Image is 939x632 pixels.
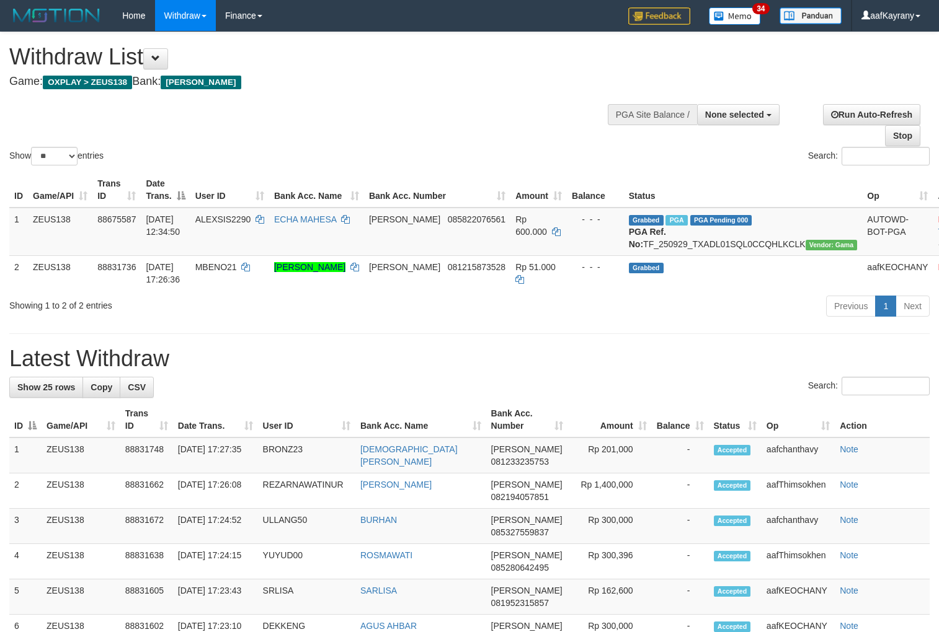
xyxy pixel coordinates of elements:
[28,255,92,291] td: ZEUS138
[97,262,136,272] span: 88831736
[42,579,120,615] td: ZEUS138
[258,509,355,544] td: ULLANG50
[567,172,624,208] th: Balance
[842,377,930,395] input: Search:
[624,172,863,208] th: Status
[128,382,146,392] span: CSV
[42,509,120,544] td: ZEUS138
[448,262,505,272] span: Copy 081215873528 to clipboard
[491,480,563,489] span: [PERSON_NAME]
[369,262,440,272] span: [PERSON_NAME]
[173,437,258,473] td: [DATE] 17:27:35
[629,215,664,226] span: Grabbed
[491,621,563,631] span: [PERSON_NAME]
[97,214,136,224] span: 88675587
[28,172,92,208] th: Game/API: activate to sort column ascending
[448,214,505,224] span: Copy 085822076561 to clipboard
[840,444,858,454] a: Note
[258,544,355,579] td: YUYUD00
[762,473,835,509] td: aafThimsokhen
[862,208,933,256] td: AUTOWD-BOT-PGA
[9,437,42,473] td: 1
[28,208,92,256] td: ZEUS138
[42,544,120,579] td: ZEUS138
[120,509,173,544] td: 88831672
[274,214,336,224] a: ECHA MAHESA
[806,240,858,250] span: Vendor URL: https://trx31.1velocity.biz
[173,579,258,615] td: [DATE] 17:23:43
[608,104,697,125] div: PGA Site Balance /
[173,473,258,509] td: [DATE] 17:26:08
[862,255,933,291] td: aafKEOCHANY
[9,147,104,165] label: Show entries
[690,215,752,226] span: PGA Pending
[572,213,619,226] div: - - -
[709,402,762,437] th: Status: activate to sort column ascending
[195,262,237,272] span: MBENO21
[629,227,666,249] b: PGA Ref. No:
[808,377,930,395] label: Search:
[9,6,104,25] img: MOTION_logo.png
[120,579,173,615] td: 88831605
[714,586,751,597] span: Accepted
[572,261,619,273] div: - - -
[714,551,751,561] span: Accepted
[491,598,549,608] span: Copy 081952315857 to clipboard
[568,437,651,473] td: Rp 201,000
[780,7,842,24] img: panduan.png
[896,296,930,317] a: Next
[258,402,355,437] th: User ID: activate to sort column ascending
[9,76,613,88] h4: Game: Bank:
[269,172,364,208] th: Bank Acc. Name: activate to sort column ascending
[624,208,863,256] td: TF_250929_TXADL01SQL0CCQHLKCLK
[568,473,651,509] td: Rp 1,400,000
[120,437,173,473] td: 88831748
[120,544,173,579] td: 88831638
[9,473,42,509] td: 2
[173,509,258,544] td: [DATE] 17:24:52
[515,214,547,237] span: Rp 600.000
[568,579,651,615] td: Rp 162,600
[840,550,858,560] a: Note
[369,214,440,224] span: [PERSON_NAME]
[9,509,42,544] td: 3
[258,473,355,509] td: REZARNAWATINUR
[762,402,835,437] th: Op: activate to sort column ascending
[491,527,549,537] span: Copy 085327559837 to clipboard
[486,402,569,437] th: Bank Acc. Number: activate to sort column ascending
[364,172,510,208] th: Bank Acc. Number: activate to sort column ascending
[840,621,858,631] a: Note
[360,621,417,631] a: AGUS AHBAR
[510,172,567,208] th: Amount: activate to sort column ascending
[652,473,709,509] td: -
[9,45,613,69] h1: Withdraw List
[491,457,549,467] span: Copy 081233235753 to clipboard
[146,214,180,237] span: [DATE] 12:34:50
[714,516,751,526] span: Accepted
[120,377,154,398] a: CSV
[762,437,835,473] td: aafchanthavy
[355,402,486,437] th: Bank Acc. Name: activate to sort column ascending
[568,402,651,437] th: Amount: activate to sort column ascending
[146,262,180,284] span: [DATE] 17:26:36
[9,346,930,371] h1: Latest Withdraw
[808,147,930,165] label: Search:
[141,172,190,208] th: Date Trans.: activate to sort column descending
[360,444,458,467] a: [DEMOGRAPHIC_DATA] [PERSON_NAME]
[491,492,549,502] span: Copy 082194057851 to clipboard
[190,172,269,208] th: User ID: activate to sort column ascending
[42,437,120,473] td: ZEUS138
[515,262,556,272] span: Rp 51.000
[862,172,933,208] th: Op: activate to sort column ascending
[568,544,651,579] td: Rp 300,396
[665,215,687,226] span: Marked by aafpengsreynich
[714,445,751,455] span: Accepted
[9,294,382,312] div: Showing 1 to 2 of 2 entries
[826,296,876,317] a: Previous
[762,544,835,579] td: aafThimsokhen
[360,480,432,489] a: [PERSON_NAME]
[762,579,835,615] td: aafKEOCHANY
[9,544,42,579] td: 4
[714,621,751,632] span: Accepted
[697,104,780,125] button: None selected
